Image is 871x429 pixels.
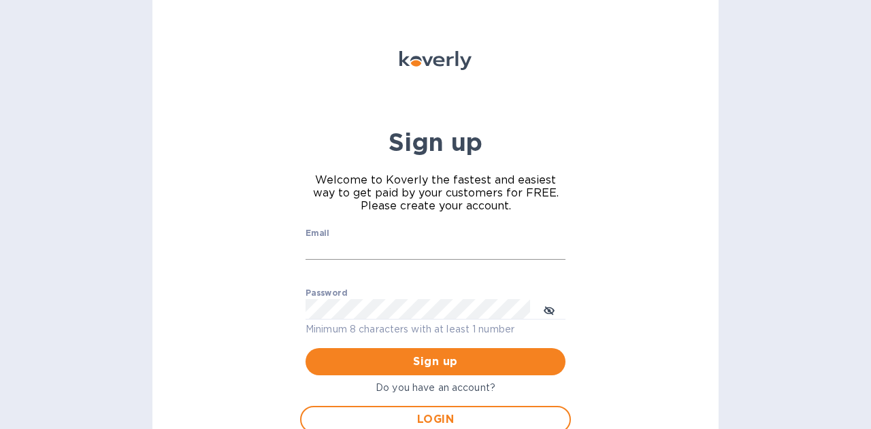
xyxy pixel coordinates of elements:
img: Koverly [399,51,472,70]
b: Sign up [389,127,482,157]
button: toggle password visibility [536,296,563,323]
span: LOGIN [312,411,559,428]
button: Sign up [306,348,565,375]
span: Welcome to Koverly the fastest and easiest way to get paid by your customers for FREE. Please cre... [306,173,565,212]
span: Sign up [316,354,555,370]
label: Password [306,289,347,297]
p: Do you have an account? [300,381,571,395]
label: Email [306,230,329,238]
p: Minimum 8 characters with at least 1 number [306,322,565,337]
